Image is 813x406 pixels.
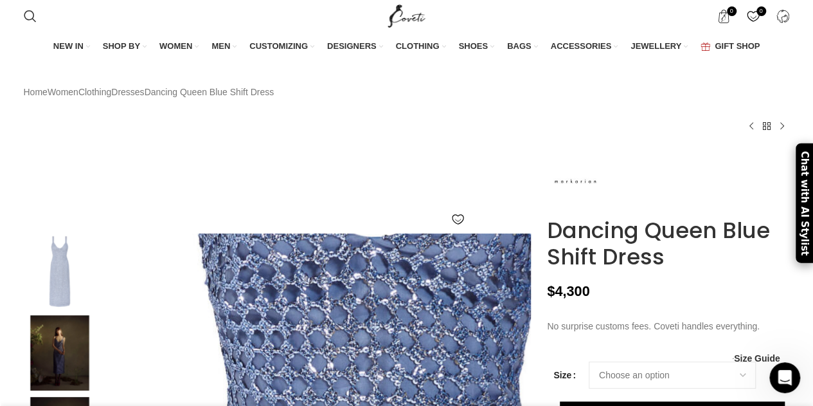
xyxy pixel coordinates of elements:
a: Dresses [111,85,144,99]
img: GiftBag [701,42,710,51]
span: SHOP BY [103,41,140,52]
a: CUSTOMIZING [249,33,314,60]
span: $ [547,283,555,299]
a: Search [17,3,43,29]
a: Clothing [78,85,111,99]
a: WOMEN [159,33,199,60]
a: Women [48,85,78,99]
span: DESIGNERS [327,41,377,52]
a: SHOES [458,33,494,60]
span: Dancing Queen Blue Shift Dress [145,85,274,99]
div: My Wishlist [740,3,767,29]
a: Site logo [385,10,428,21]
a: DESIGNERS [327,33,383,60]
a: MEN [211,33,237,60]
span: JEWELLERY [630,41,681,52]
a: NEW IN [53,33,90,60]
bdi: 4,300 [547,283,589,299]
span: ACCESSORIES [551,41,612,52]
a: ACCESSORIES [551,33,618,60]
span: SHOES [458,41,488,52]
span: 0 [756,6,766,16]
a: JEWELLERY [630,33,688,60]
span: BAGS [507,41,532,52]
span: 0 [727,6,737,16]
div: Main navigation [17,33,796,60]
label: Size [553,368,576,382]
span: CUSTOMIZING [249,41,308,52]
img: Markarian [21,234,99,309]
a: Previous product [744,118,759,134]
img: Markarian dress [21,315,99,391]
span: NEW IN [53,41,84,52]
nav: Breadcrumb [24,85,274,99]
a: GIFT SHOP [701,33,760,60]
a: SHOP BY [103,33,147,60]
span: MEN [211,41,230,52]
img: Markarian [547,153,605,211]
a: CLOTHING [396,33,446,60]
h1: Dancing Queen Blue Shift Dress [547,217,789,270]
p: No surprise customs fees. Coveti handles everything. [547,319,789,333]
a: Home [24,85,48,99]
span: CLOTHING [396,41,440,52]
a: 0 [711,3,737,29]
a: Next product [774,118,790,134]
iframe: Intercom live chat [769,362,800,393]
span: WOMEN [159,41,192,52]
a: BAGS [507,33,538,60]
span: GIFT SHOP [715,41,760,52]
a: 0 [740,3,767,29]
